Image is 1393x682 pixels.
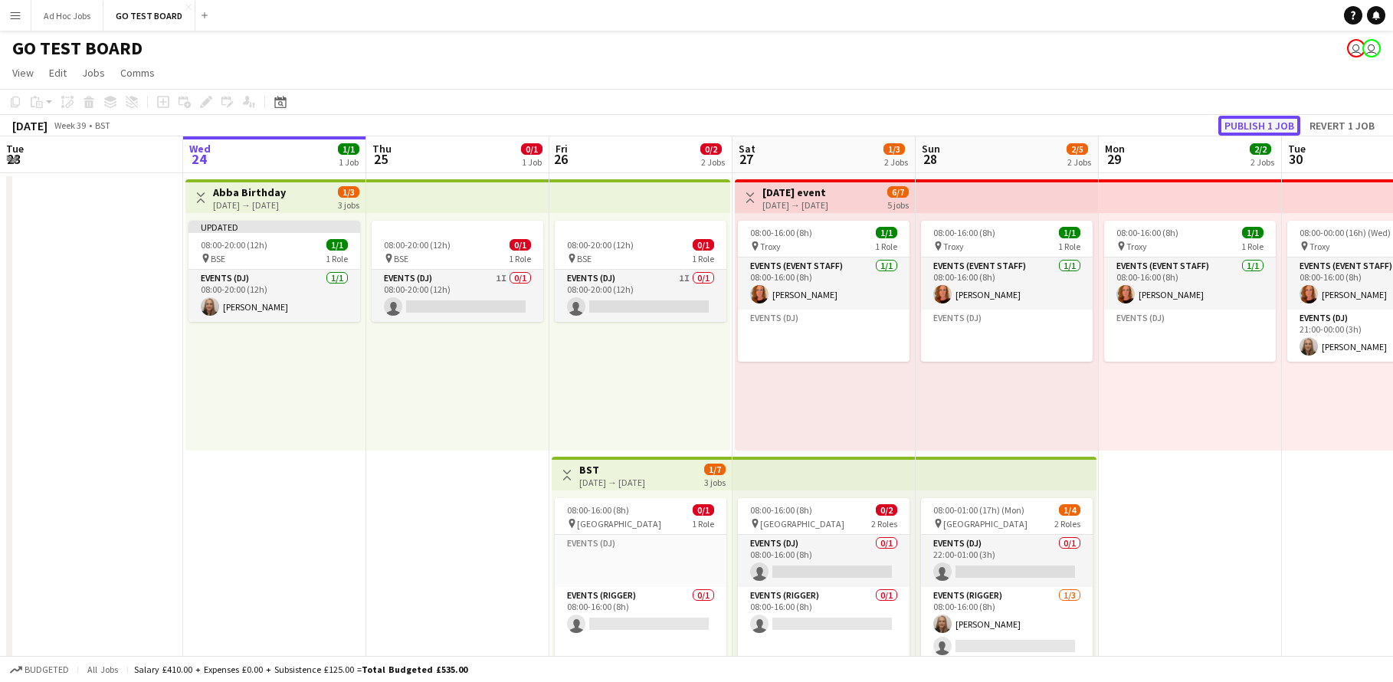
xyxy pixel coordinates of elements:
div: 3 jobs [338,198,359,211]
span: 1/1 [338,143,359,155]
div: BST [95,120,110,131]
div: 1 Job [339,156,359,168]
a: Edit [43,63,73,83]
span: Troxy [1126,241,1147,252]
span: 28 [919,150,940,168]
span: 1/1 [876,227,897,238]
div: Salary £410.00 + Expenses £0.00 + Subsistence £125.00 = [134,664,467,675]
app-job-card: Updated08:00-20:00 (12h)1/1 BSE1 RoleEvents (DJ)1/108:00-20:00 (12h)[PERSON_NAME] [188,221,360,322]
div: 2 Jobs [1067,156,1091,168]
span: 1/1 [326,239,348,251]
span: 08:00-00:00 (16h) (Wed) [1300,227,1391,238]
div: [DATE] → [DATE] [579,477,645,488]
span: BSE [394,253,408,264]
h3: Abba Birthday [213,185,286,199]
button: Publish 1 job [1218,116,1300,136]
span: Edit [49,66,67,80]
div: [DATE] → [DATE] [213,199,286,211]
span: [GEOGRAPHIC_DATA] [760,518,844,530]
span: 25 [370,150,392,168]
h3: BST [579,463,645,477]
span: 2/2 [1250,143,1271,155]
span: 08:00-16:00 (8h) [933,227,995,238]
span: 6/7 [887,186,909,198]
span: 08:00-16:00 (8h) [1116,227,1178,238]
app-card-role-placeholder: Events (DJ) [1104,310,1276,362]
span: [GEOGRAPHIC_DATA] [943,518,1028,530]
span: 1/1 [1242,227,1264,238]
app-card-role: Events (Event Staff)1/108:00-16:00 (8h)[PERSON_NAME] [738,257,910,310]
span: Comms [120,66,155,80]
span: Budgeted [25,664,69,675]
span: All jobs [84,664,121,675]
span: Sat [739,142,755,156]
div: 2 Jobs [1250,156,1274,168]
app-job-card: 08:00-16:00 (8h)1/1 Troxy1 RoleEvents (Event Staff)1/108:00-16:00 (8h)[PERSON_NAME]Events (DJ) [1104,221,1276,362]
div: 5 jobs [887,198,909,211]
span: Sun [922,142,940,156]
app-card-role-placeholder: Events (DJ) [555,535,726,587]
span: 1 Role [326,253,348,264]
a: View [6,63,40,83]
div: Updated [188,221,360,233]
app-card-role: Events (Event Staff)1/108:00-16:00 (8h)[PERSON_NAME] [921,257,1093,310]
div: 2 Jobs [884,156,908,168]
button: Ad Hoc Jobs [31,1,103,31]
span: 08:00-16:00 (8h) [750,227,812,238]
span: 29 [1103,150,1125,168]
span: 1 Role [1058,241,1080,252]
app-user-avatar: Alice Skipper [1347,39,1365,57]
span: Week 39 [51,120,89,131]
div: [DATE] [12,118,48,133]
span: 0/1 [693,504,714,516]
span: 1/3 [883,143,905,155]
app-job-card: 08:00-20:00 (12h)0/1 BSE1 RoleEvents (DJ)1I0/108:00-20:00 (12h) [372,221,543,322]
span: BSE [211,253,225,264]
span: Troxy [760,241,781,252]
span: Mon [1105,142,1125,156]
span: 1/7 [704,464,726,475]
button: Budgeted [8,661,71,678]
span: 1 Role [692,518,714,530]
span: 26 [553,150,568,168]
span: 0/2 [876,504,897,516]
span: 30 [1286,150,1306,168]
a: Comms [114,63,161,83]
span: Fri [556,142,568,156]
app-user-avatar: Kelly Munce [1362,39,1381,57]
span: Thu [372,142,392,156]
span: 1/4 [1059,504,1080,516]
app-card-role: Events (DJ)1/108:00-20:00 (12h)[PERSON_NAME] [188,270,360,322]
span: 2 Roles [1054,518,1080,530]
button: Revert 1 job [1303,116,1381,136]
span: 1 Role [875,241,897,252]
span: Troxy [943,241,964,252]
app-card-role: Events (DJ)1I0/108:00-20:00 (12h) [372,270,543,322]
span: 08:00-20:00 (12h) [567,239,634,251]
span: 0/2 [700,143,722,155]
span: Tue [1288,142,1306,156]
span: View [12,66,34,80]
div: 1 Job [522,156,542,168]
a: Jobs [76,63,111,83]
app-card-role: Events (Event Staff)1/108:00-16:00 (8h)[PERSON_NAME] [1104,257,1276,310]
span: 1 Role [1241,241,1264,252]
app-job-card: 08:00-16:00 (8h)1/1 Troxy1 RoleEvents (Event Staff)1/108:00-16:00 (8h)[PERSON_NAME]Events (DJ) [921,221,1093,362]
app-job-card: 08:00-20:00 (12h)0/1 BSE1 RoleEvents (DJ)1I0/108:00-20:00 (12h) [555,221,726,322]
app-job-card: 08:00-16:00 (8h)1/1 Troxy1 RoleEvents (Event Staff)1/108:00-16:00 (8h)[PERSON_NAME]Events (DJ) [738,221,910,362]
span: Tue [6,142,24,156]
div: 3 jobs [704,475,726,488]
span: [GEOGRAPHIC_DATA] [577,518,661,530]
span: 08:00-20:00 (12h) [201,239,267,251]
span: 08:00-01:00 (17h) (Mon) [933,504,1024,516]
span: 08:00-20:00 (12h) [384,239,451,251]
span: 27 [736,150,755,168]
app-card-role: Events (DJ)0/108:00-16:00 (8h) [738,535,910,587]
span: 2 Roles [871,518,897,530]
span: 1 Role [509,253,531,264]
